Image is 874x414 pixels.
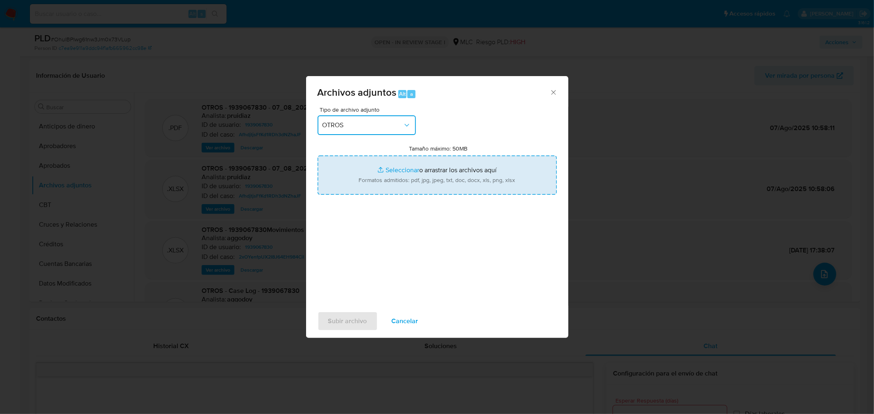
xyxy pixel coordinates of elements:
[399,90,406,98] span: Alt
[318,115,416,135] button: OTROS
[320,107,418,112] span: Tipo de archivo adjunto
[410,90,413,98] span: a
[318,85,397,99] span: Archivos adjuntos
[392,312,418,330] span: Cancelar
[381,311,429,331] button: Cancelar
[322,121,403,129] span: OTROS
[409,145,468,152] label: Tamaño máximo: 50MB
[549,88,557,96] button: Cerrar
